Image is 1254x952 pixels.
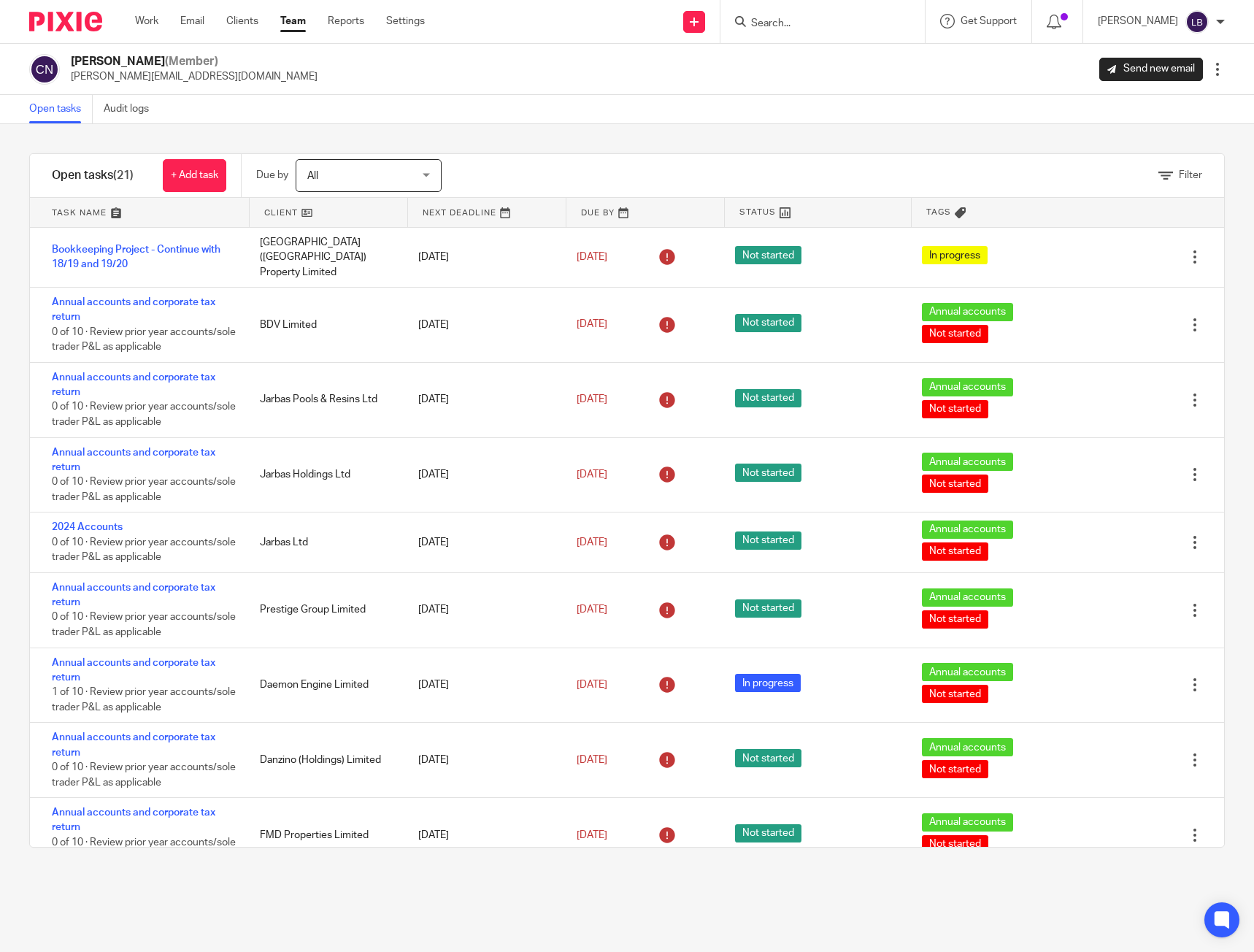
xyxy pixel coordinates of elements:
a: Settings [386,14,425,28]
div: Jarbas Ltd [245,528,404,557]
span: Not started [735,464,801,482]
p: [PERSON_NAME][EMAIL_ADDRESS][DOMAIN_NAME] [71,69,318,84]
span: 1 of 10 · Review prior year accounts/sole trader P&L as applicable [52,687,236,713]
span: Annual accounts [922,378,1013,396]
span: Not started [922,610,988,629]
div: Daemon Engine Limited [245,670,404,699]
a: Annual accounts and corporate tax return [52,448,215,472]
span: [DATE] [577,252,607,262]
div: BDV Limited [245,310,404,339]
img: svg%3E [1185,10,1209,34]
span: Annual accounts [922,453,1013,471]
input: Search [750,18,881,31]
span: Annual accounts [922,303,1013,321]
a: Work [135,14,158,28]
p: Due by [256,168,288,183]
div: FMD Properties Limited [245,821,404,850]
span: [DATE] [577,320,607,330]
span: Not started [735,389,801,407]
div: [DATE] [404,460,562,489]
span: Not started [922,760,988,778]
a: Annual accounts and corporate tax return [52,807,215,832]
div: [DATE] [404,242,562,272]
span: Not started [922,685,988,703]
a: Annual accounts and corporate tax return [52,732,215,757]
div: Prestige Group Limited [245,595,404,624]
a: Open tasks [29,95,93,123]
span: [DATE] [577,830,607,840]
span: Not started [735,749,801,767]
span: Not started [735,314,801,332]
span: 0 of 10 · Review prior year accounts/sole trader P&L as applicable [52,477,236,502]
span: (21) [113,169,134,181]
span: Not started [735,531,801,550]
span: 0 of 10 · Review prior year accounts/sole trader P&L as applicable [52,762,236,788]
img: Pixie [29,12,102,31]
a: Annual accounts and corporate tax return [52,658,215,683]
a: Annual accounts and corporate tax return [52,372,215,397]
span: [DATE] [577,680,607,690]
a: Reports [328,14,364,28]
a: Annual accounts and corporate tax return [52,297,215,322]
div: [GEOGRAPHIC_DATA] ([GEOGRAPHIC_DATA]) Property Limited [245,228,404,287]
a: + Add task [163,159,226,192]
a: Send new email [1099,58,1203,81]
a: Clients [226,14,258,28]
a: Email [180,14,204,28]
span: Annual accounts [922,663,1013,681]
a: Audit logs [104,95,160,123]
span: (Member) [165,55,218,67]
span: In progress [735,674,801,692]
span: 0 of 10 · Review prior year accounts/sole trader P&L as applicable [52,537,236,563]
span: Not started [922,542,988,561]
span: Annual accounts [922,813,1013,832]
span: Annual accounts [922,521,1013,539]
div: Danzino (Holdings) Limited [245,745,404,775]
span: Not started [735,824,801,842]
a: Team [280,14,306,28]
span: Status [739,206,776,218]
div: Jarbas Pools & Resins Ltd [245,385,404,414]
div: [DATE] [404,595,562,624]
span: Annual accounts [922,738,1013,756]
span: [DATE] [577,604,607,615]
span: Not started [922,325,988,343]
div: [DATE] [404,670,562,699]
a: 2024 Accounts [52,522,123,532]
h1: Open tasks [52,168,134,183]
span: Not started [735,599,801,618]
span: [DATE] [577,537,607,548]
div: [DATE] [404,310,562,339]
div: [DATE] [404,528,562,557]
a: Annual accounts and corporate tax return [52,583,215,607]
span: Not started [735,246,801,264]
img: svg%3E [29,54,60,85]
span: All [307,171,318,181]
span: Annual accounts [922,588,1013,607]
span: 0 of 10 · Review prior year accounts/sole trader P&L as applicable [52,613,236,638]
div: [DATE] [404,385,562,414]
span: Tags [926,206,951,218]
span: Not started [922,835,988,853]
span: 0 of 10 · Review prior year accounts/sole trader P&L as applicable [52,837,236,863]
p: [PERSON_NAME] [1098,14,1178,28]
span: Filter [1179,170,1202,180]
div: [DATE] [404,745,562,775]
a: Bookkeeping Project - Continue with 18/19 and 19/20 [52,245,220,269]
span: 0 of 10 · Review prior year accounts/sole trader P&L as applicable [52,402,236,428]
span: 0 of 10 · Review prior year accounts/sole trader P&L as applicable [52,327,236,353]
span: Get Support [961,16,1017,26]
span: Not started [922,475,988,493]
div: Jarbas Holdings Ltd [245,460,404,489]
span: [DATE] [577,469,607,480]
span: [DATE] [577,394,607,404]
span: Not started [922,400,988,418]
div: [DATE] [404,821,562,850]
h2: [PERSON_NAME] [71,54,318,69]
span: In progress [922,246,988,264]
span: [DATE] [577,755,607,765]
